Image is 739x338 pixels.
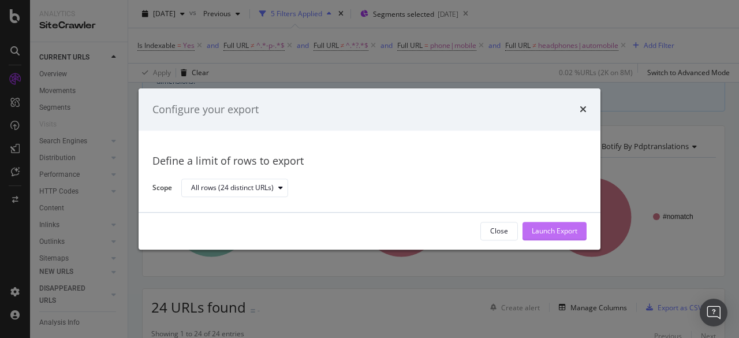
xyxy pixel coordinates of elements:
[191,185,274,192] div: All rows (24 distinct URLs)
[139,88,600,250] div: modal
[152,102,259,117] div: Configure your export
[580,102,587,117] div: times
[480,222,518,240] button: Close
[700,299,727,326] div: Open Intercom Messenger
[181,179,288,198] button: All rows (24 distinct URLs)
[152,154,587,169] div: Define a limit of rows to export
[532,226,577,236] div: Launch Export
[522,222,587,240] button: Launch Export
[490,226,508,236] div: Close
[152,183,172,195] label: Scope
